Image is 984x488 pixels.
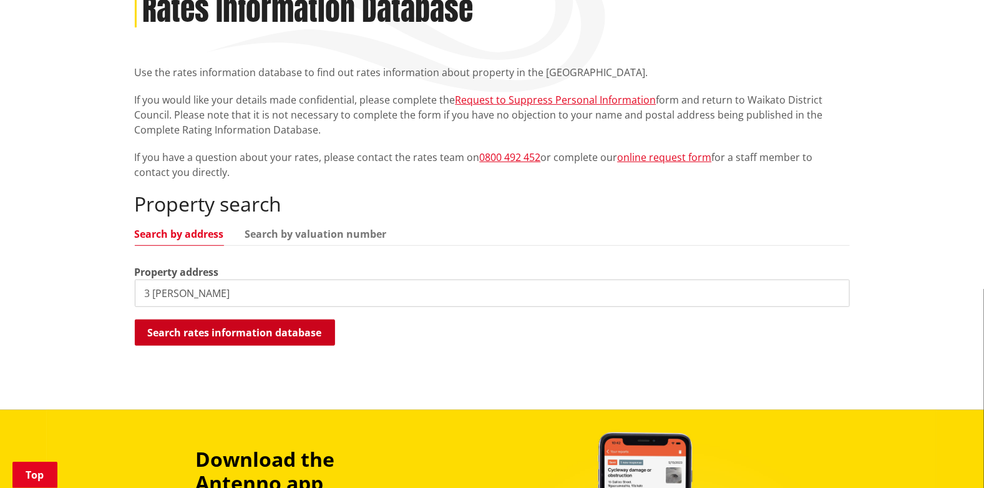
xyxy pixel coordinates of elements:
a: Search by valuation number [245,229,387,239]
button: Search rates information database [135,320,335,346]
iframe: Messenger Launcher [927,436,972,481]
p: Use the rates information database to find out rates information about property in the [GEOGRAPHI... [135,65,850,80]
a: online request form [618,150,712,164]
a: 0800 492 452 [480,150,541,164]
input: e.g. Duke Street NGARUAWAHIA [135,280,850,307]
a: Request to Suppress Personal Information [455,93,656,107]
p: If you would like your details made confidential, please complete the form and return to Waikato ... [135,92,850,137]
p: If you have a question about your rates, please contact the rates team on or complete our for a s... [135,150,850,180]
a: Search by address [135,229,224,239]
h2: Property search [135,192,850,216]
label: Property address [135,265,219,280]
a: Top [12,462,57,488]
